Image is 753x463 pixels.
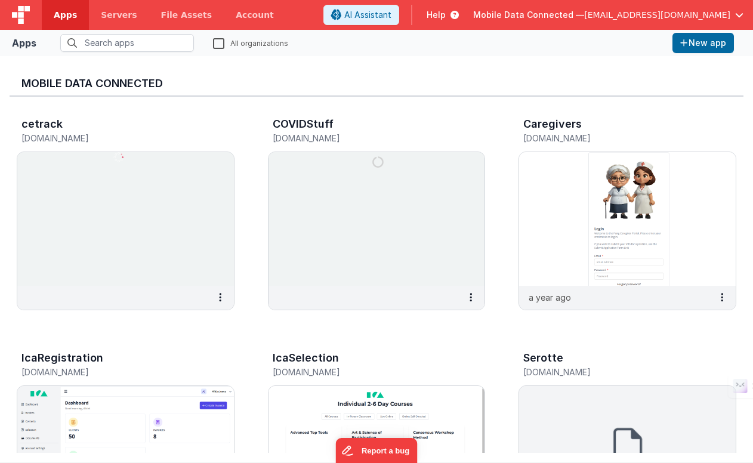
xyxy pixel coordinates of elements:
[473,9,743,21] button: Mobile Data Connected — [EMAIL_ADDRESS][DOMAIN_NAME]
[584,9,730,21] span: [EMAIL_ADDRESS][DOMAIN_NAME]
[523,118,582,130] h3: Caregivers
[273,134,456,143] h5: [DOMAIN_NAME]
[473,9,584,21] span: Mobile Data Connected —
[21,352,103,364] h3: IcaRegistration
[21,118,63,130] h3: cetrack
[161,9,212,21] span: File Assets
[427,9,446,21] span: Help
[523,368,706,376] h5: [DOMAIN_NAME]
[273,118,334,130] h3: COVIDStuff
[529,291,571,304] p: a year ago
[101,9,137,21] span: Servers
[672,33,734,53] button: New app
[336,438,418,463] iframe: Marker.io feedback button
[21,134,205,143] h5: [DOMAIN_NAME]
[523,352,563,364] h3: Serotte
[273,352,339,364] h3: IcaSelection
[21,368,205,376] h5: [DOMAIN_NAME]
[60,34,194,52] input: Search apps
[21,78,732,89] h3: Mobile Data Connected
[523,134,706,143] h5: [DOMAIN_NAME]
[213,37,288,48] label: All organizations
[344,9,391,21] span: AI Assistant
[54,9,77,21] span: Apps
[323,5,399,25] button: AI Assistant
[273,368,456,376] h5: [DOMAIN_NAME]
[12,36,36,50] div: Apps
